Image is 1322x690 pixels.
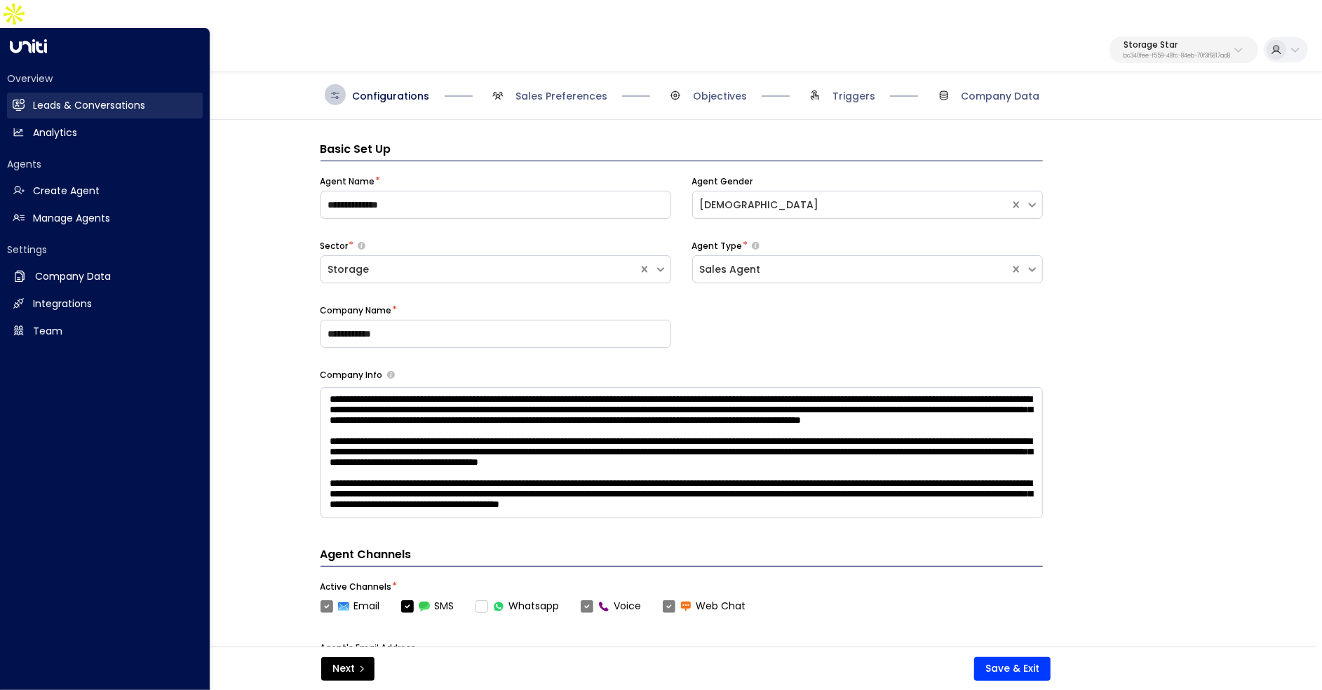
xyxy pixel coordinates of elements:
[1124,53,1230,59] p: bc340fee-f559-48fc-84eb-70f3f6817ad8
[358,241,365,250] button: Select whether your copilot will handle inquiries directly from leads or from brokers representin...
[7,264,203,290] a: Company Data
[321,175,375,188] label: Agent Name
[33,297,92,311] h2: Integrations
[962,89,1040,103] span: Company Data
[401,599,454,614] label: SMS
[33,126,77,140] h2: Analytics
[515,89,607,103] span: Sales Preferences
[7,243,203,257] h2: Settings
[33,184,100,198] h2: Create Agent
[700,262,1003,277] div: Sales Agent
[700,198,1003,212] div: [DEMOGRAPHIC_DATA]
[752,241,760,250] button: Select whether your copilot will handle inquiries directly from leads or from brokers representin...
[7,120,203,146] a: Analytics
[1109,36,1258,63] button: Storage Starbc340fee-f559-48fc-84eb-70f3f6817ad8
[321,240,349,252] label: Sector
[7,72,203,86] h2: Overview
[7,205,203,231] a: Manage Agents
[328,262,631,277] div: Storage
[974,657,1051,681] button: Save & Exit
[387,371,395,379] button: Provide a brief overview of your company, including your industry, products or services, and any ...
[475,599,560,614] label: Whatsapp
[7,157,203,171] h2: Agents
[321,141,1043,161] h3: Basic Set Up
[663,599,746,614] label: Web Chat
[33,98,145,113] h2: Leads & Conversations
[321,642,417,654] label: Agent's Email Address
[321,369,383,381] label: Company Info
[321,657,375,681] button: Next
[321,599,380,614] label: Email
[7,93,203,119] a: Leads & Conversations
[353,89,430,103] span: Configurations
[692,240,743,252] label: Agent Type
[321,581,392,593] label: Active Channels
[7,178,203,204] a: Create Agent
[33,211,110,226] h2: Manage Agents
[832,89,875,103] span: Triggers
[693,89,747,103] span: Objectives
[7,291,203,317] a: Integrations
[33,324,62,339] h2: Team
[321,546,1043,567] h4: Agent Channels
[1124,41,1230,49] p: Storage Star
[7,318,203,344] a: Team
[321,304,392,317] label: Company Name
[35,269,111,284] h2: Company Data
[692,175,753,188] label: Agent Gender
[581,599,642,614] label: Voice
